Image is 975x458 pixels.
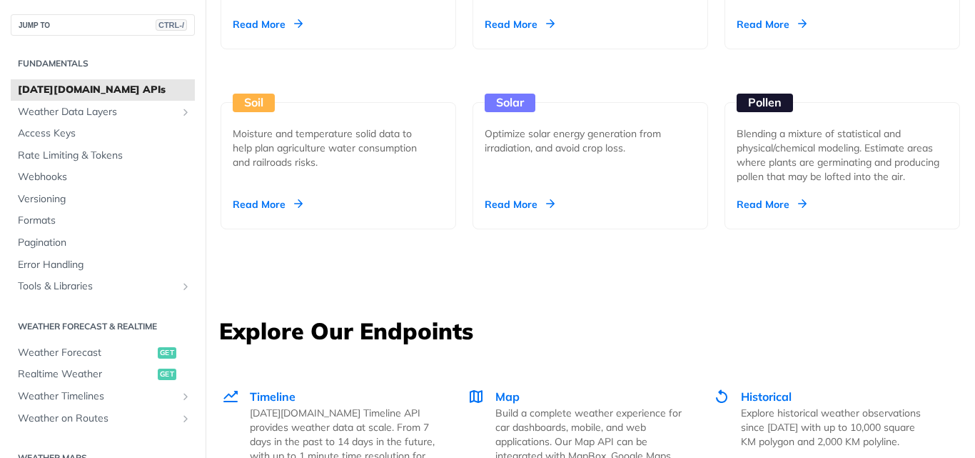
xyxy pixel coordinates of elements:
[11,364,195,385] a: Realtime Weatherget
[737,17,807,31] div: Read More
[11,408,195,429] a: Weather on RoutesShow subpages for Weather on Routes
[11,145,195,166] a: Rate Limiting & Tokens
[485,126,684,155] div: Optimize solar energy generation from irradiation, and avoid crop loss.
[180,413,191,424] button: Show subpages for Weather on Routes
[180,391,191,402] button: Show subpages for Weather Timelines
[485,197,555,211] div: Read More
[467,49,714,229] a: Solar Optimize solar energy generation from irradiation, and avoid crop loss. Read More
[18,346,154,360] span: Weather Forecast
[18,367,154,382] span: Realtime Weather
[11,232,195,254] a: Pagination
[11,123,195,144] a: Access Keys
[158,347,176,359] span: get
[11,254,195,276] a: Error Handling
[11,210,195,232] a: Formats
[18,192,191,206] span: Versioning
[18,258,191,272] span: Error Handling
[233,94,275,112] div: Soil
[18,412,176,426] span: Weather on Routes
[11,386,195,407] a: Weather TimelinesShow subpages for Weather Timelines
[18,105,176,119] span: Weather Data Layers
[11,320,195,333] h2: Weather Forecast & realtime
[468,388,485,405] img: Map
[18,279,176,294] span: Tools & Libraries
[250,389,295,404] span: Timeline
[485,17,555,31] div: Read More
[233,197,303,211] div: Read More
[18,83,191,97] span: [DATE][DOMAIN_NAME] APIs
[11,79,195,101] a: [DATE][DOMAIN_NAME] APIs
[180,106,191,118] button: Show subpages for Weather Data Layers
[180,281,191,292] button: Show subpages for Tools & Libraries
[18,126,191,141] span: Access Keys
[719,49,966,229] a: Pollen Blending a mixture of statistical and physical/chemical modeling. Estimate areas where pla...
[495,389,520,404] span: Map
[11,14,195,36] button: JUMP TOCTRL-/
[741,389,792,404] span: Historical
[233,126,433,169] div: Moisture and temperature solid data to help plan agriculture water consumption and railroads risks.
[18,236,191,250] span: Pagination
[233,17,303,31] div: Read More
[156,19,187,31] span: CTRL-/
[11,166,195,188] a: Webhooks
[222,388,239,405] img: Timeline
[11,57,195,70] h2: Fundamentals
[18,389,176,404] span: Weather Timelines
[18,170,191,184] span: Webhooks
[11,276,195,297] a: Tools & LibrariesShow subpages for Tools & Libraries
[18,149,191,163] span: Rate Limiting & Tokens
[741,406,927,449] p: Explore historical weather observations since [DATE] with up to 10,000 square KM polygon and 2,00...
[11,101,195,123] a: Weather Data LayersShow subpages for Weather Data Layers
[485,94,535,112] div: Solar
[737,94,793,112] div: Pollen
[737,197,807,211] div: Read More
[11,342,195,364] a: Weather Forecastget
[737,126,948,184] div: Blending a mixture of statistical and physical/chemical modeling. Estimate areas where plants are...
[158,369,176,380] span: get
[215,49,462,229] a: Soil Moisture and temperature solid data to help plan agriculture water consumption and railroads...
[713,388,730,405] img: Historical
[219,315,961,347] h3: Explore Our Endpoints
[11,189,195,210] a: Versioning
[18,214,191,228] span: Formats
